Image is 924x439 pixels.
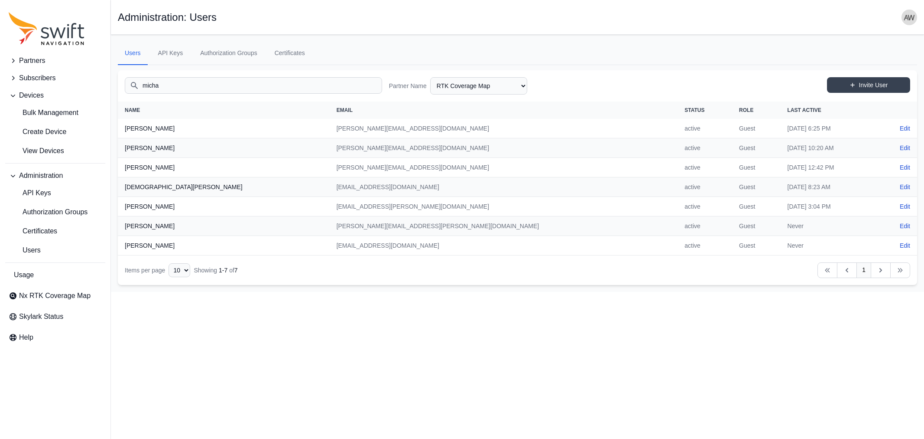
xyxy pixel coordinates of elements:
[900,222,910,230] a: Edit
[118,119,330,138] th: [PERSON_NAME]
[389,82,427,90] label: Partner Name
[19,311,63,322] span: Skylark Status
[169,263,190,277] select: Display Limit
[781,158,878,177] td: [DATE] 12:42 PM
[678,216,732,236] td: active
[193,42,264,65] a: Authorization Groups
[5,87,105,104] button: Devices
[5,266,105,284] a: Usage
[14,270,34,280] span: Usage
[9,207,88,217] span: Authorization Groups
[900,202,910,211] a: Edit
[732,102,781,119] th: Role
[330,119,678,138] td: [PERSON_NAME][EMAIL_ADDRESS][DOMAIN_NAME]
[781,216,878,236] td: Never
[678,236,732,256] td: active
[732,216,781,236] td: Guest
[5,329,105,346] a: Help
[732,177,781,197] td: Guest
[118,256,917,285] nav: Table navigation
[330,236,678,256] td: [EMAIL_ADDRESS][DOMAIN_NAME]
[9,188,51,198] span: API Keys
[9,226,57,236] span: Certificates
[5,287,105,305] a: Nx RTK Coverage Map
[430,77,527,95] select: Partner Name
[732,158,781,177] td: Guest
[5,123,105,141] a: Create Device
[19,332,33,343] span: Help
[5,167,105,184] button: Administration
[678,138,732,158] td: active
[118,236,330,256] th: [PERSON_NAME]
[118,158,330,177] th: [PERSON_NAME]
[827,77,910,93] a: Invite User
[781,138,878,158] td: [DATE] 10:20 AM
[19,291,91,301] span: Nx RTK Coverage Map
[19,56,45,66] span: Partners
[125,77,382,94] input: Search
[118,177,330,197] th: [DEMOGRAPHIC_DATA][PERSON_NAME]
[678,102,732,119] th: Status
[900,183,910,191] a: Edit
[19,73,55,83] span: Subscribers
[5,142,105,160] a: View Devices
[5,69,105,87] button: Subscribers
[5,104,105,121] a: Bulk Management
[5,308,105,325] a: Skylark Status
[5,223,105,240] a: Certificates
[219,267,227,274] span: 1 - 7
[5,242,105,259] a: Users
[5,203,105,221] a: Authorization Groups
[781,236,878,256] td: Never
[330,138,678,158] td: [PERSON_NAME][EMAIL_ADDRESS][DOMAIN_NAME]
[678,177,732,197] td: active
[118,197,330,216] th: [PERSON_NAME]
[9,127,66,137] span: Create Device
[9,245,41,256] span: Users
[781,197,878,216] td: [DATE] 3:04 PM
[732,197,781,216] td: Guest
[125,267,165,274] span: Items per page
[5,52,105,69] button: Partners
[781,177,878,197] td: [DATE] 8:23 AM
[151,42,190,65] a: API Keys
[19,170,63,181] span: Administration
[901,10,917,25] img: user photo
[330,177,678,197] td: [EMAIL_ADDRESS][DOMAIN_NAME]
[732,138,781,158] td: Guest
[9,108,78,118] span: Bulk Management
[194,266,237,275] div: Showing of
[330,197,678,216] td: [EMAIL_ADDRESS][PERSON_NAME][DOMAIN_NAME]
[732,119,781,138] td: Guest
[330,216,678,236] td: [PERSON_NAME][EMAIL_ADDRESS][PERSON_NAME][DOMAIN_NAME]
[781,119,878,138] td: [DATE] 6:25 PM
[118,12,217,23] h1: Administration: Users
[856,262,871,278] a: 1
[900,144,910,152] a: Edit
[900,241,910,250] a: Edit
[732,236,781,256] td: Guest
[330,102,678,119] th: Email
[5,184,105,202] a: API Keys
[781,102,878,119] th: Last Active
[118,42,148,65] a: Users
[900,163,910,172] a: Edit
[678,158,732,177] td: active
[678,119,732,138] td: active
[268,42,312,65] a: Certificates
[900,124,910,133] a: Edit
[9,146,64,156] span: View Devices
[234,267,238,274] span: 7
[678,197,732,216] td: active
[330,158,678,177] td: [PERSON_NAME][EMAIL_ADDRESS][DOMAIN_NAME]
[118,138,330,158] th: [PERSON_NAME]
[118,102,330,119] th: Name
[19,90,44,101] span: Devices
[118,216,330,236] th: [PERSON_NAME]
